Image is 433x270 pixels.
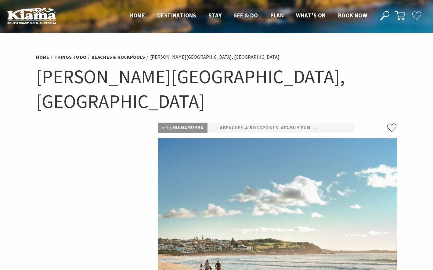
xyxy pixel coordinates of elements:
[162,125,172,131] span: Area
[312,124,372,132] a: #Natural Attractions
[7,7,56,24] img: Kiama Logo
[150,53,280,61] li: [PERSON_NAME][GEOGRAPHIC_DATA], [GEOGRAPHIC_DATA]
[220,124,279,132] a: #Beaches & Rockpools
[157,12,196,19] span: Destinations
[234,12,258,19] span: See & Do
[208,12,222,19] span: Stay
[123,11,373,21] nav: Main Menu
[92,54,145,60] a: Beaches & Rockpools
[129,12,145,19] span: Home
[281,124,310,132] a: #Family Fun
[338,12,367,19] span: Book now
[36,64,397,113] h1: [PERSON_NAME][GEOGRAPHIC_DATA], [GEOGRAPHIC_DATA]
[158,123,207,133] p: Minnamurra
[270,12,284,19] span: Plan
[296,12,326,19] span: What’s On
[36,54,49,60] a: Home
[54,54,86,60] a: Things To Do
